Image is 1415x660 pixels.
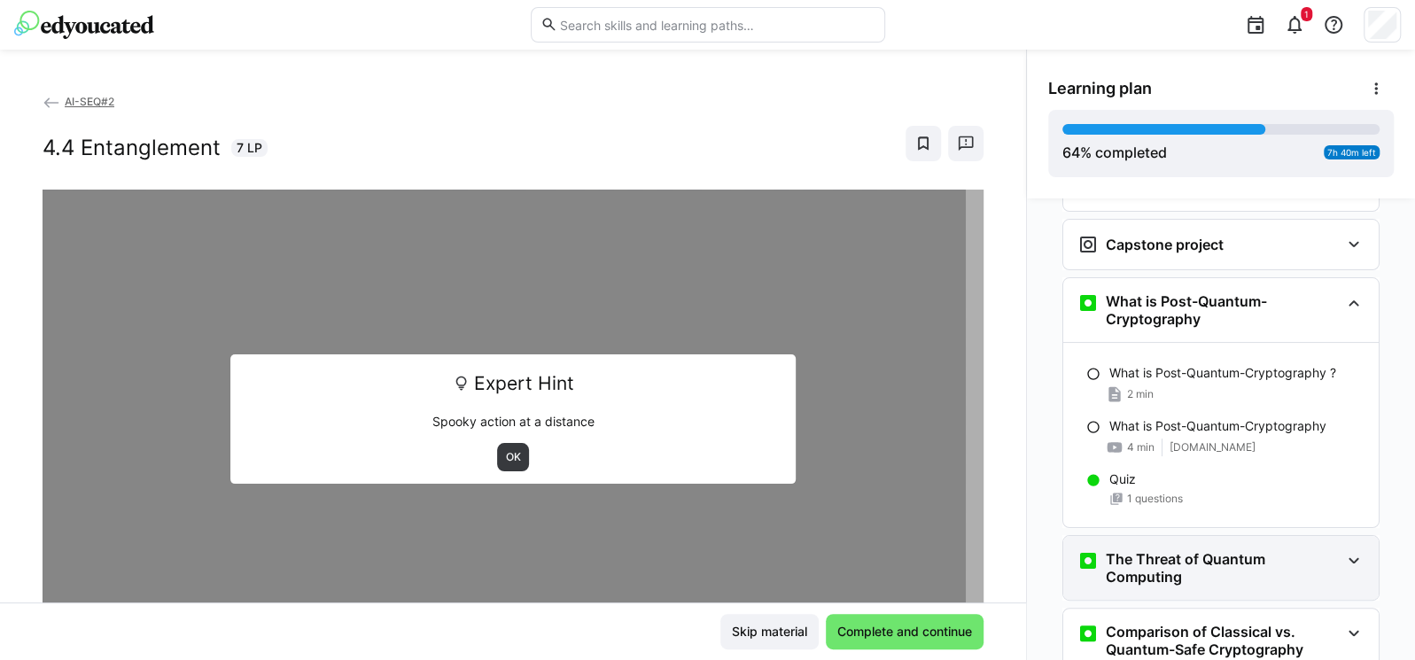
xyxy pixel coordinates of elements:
[1170,440,1256,454] span: [DOMAIN_NAME]
[1327,147,1376,158] span: 7h 40m left
[43,135,221,161] h2: 4.4 Entanglement
[504,450,523,464] span: OK
[1127,440,1155,454] span: 4 min
[65,95,114,108] span: AI-SEQ#2
[1106,292,1340,328] h3: What is Post-Quantum-Cryptography
[1304,9,1309,19] span: 1
[1062,142,1167,163] div: % completed
[237,139,262,157] span: 7 LP
[1127,387,1154,401] span: 2 min
[720,614,819,649] button: Skip material
[1106,550,1340,586] h3: The Threat of Quantum Computing
[1048,79,1152,98] span: Learning plan
[1109,364,1336,382] p: What is Post-Quantum-Cryptography ?
[243,413,782,431] p: Spooky action at a distance
[1062,144,1080,161] span: 64
[1106,623,1340,658] h3: Comparison of Classical vs. Quantum-Safe Cryptography
[1109,470,1136,488] p: Quiz
[826,614,984,649] button: Complete and continue
[1109,417,1326,435] p: What is Post-Quantum-Cryptography
[497,443,530,471] button: OK
[43,95,114,108] a: AI-SEQ#2
[835,623,975,641] span: Complete and continue
[1106,236,1224,253] h3: Capstone project
[729,623,810,641] span: Skip material
[473,367,573,400] span: Expert Hint
[557,17,875,33] input: Search skills and learning paths…
[1127,492,1183,506] span: 1 questions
